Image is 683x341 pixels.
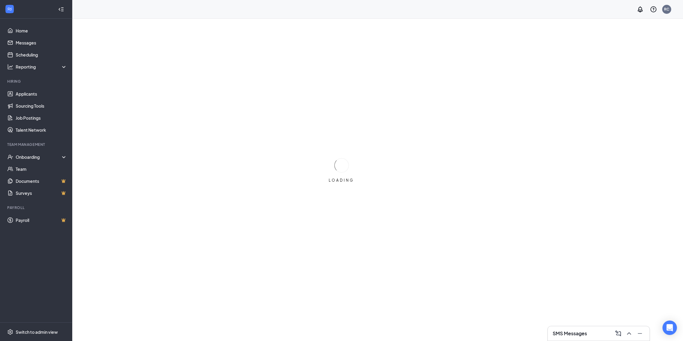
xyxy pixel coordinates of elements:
a: Job Postings [16,112,67,124]
div: Switch to admin view [16,329,58,335]
div: Team Management [7,142,66,147]
div: Payroll [7,205,66,210]
svg: WorkstreamLogo [7,6,13,12]
div: Reporting [16,64,67,70]
a: SurveysCrown [16,187,67,199]
a: DocumentsCrown [16,175,67,187]
button: ComposeMessage [613,329,623,338]
svg: Minimize [636,330,644,337]
a: Sourcing Tools [16,100,67,112]
a: Messages [16,37,67,49]
svg: ChevronUp [626,330,633,337]
div: Open Intercom Messenger [663,321,677,335]
h3: SMS Messages [553,330,587,337]
button: ChevronUp [624,329,634,338]
a: Team [16,163,67,175]
div: LOADING [327,178,357,183]
svg: Notifications [637,6,644,13]
button: Minimize [635,329,645,338]
div: Onboarding [16,154,62,160]
a: Home [16,25,67,37]
a: Talent Network [16,124,67,136]
div: Hiring [7,79,66,84]
a: PayrollCrown [16,214,67,226]
div: RC [664,7,669,12]
svg: QuestionInfo [650,6,657,13]
svg: Collapse [58,6,64,12]
svg: Analysis [7,64,13,70]
svg: Settings [7,329,13,335]
svg: ComposeMessage [615,330,622,337]
a: Scheduling [16,49,67,61]
svg: UserCheck [7,154,13,160]
a: Applicants [16,88,67,100]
